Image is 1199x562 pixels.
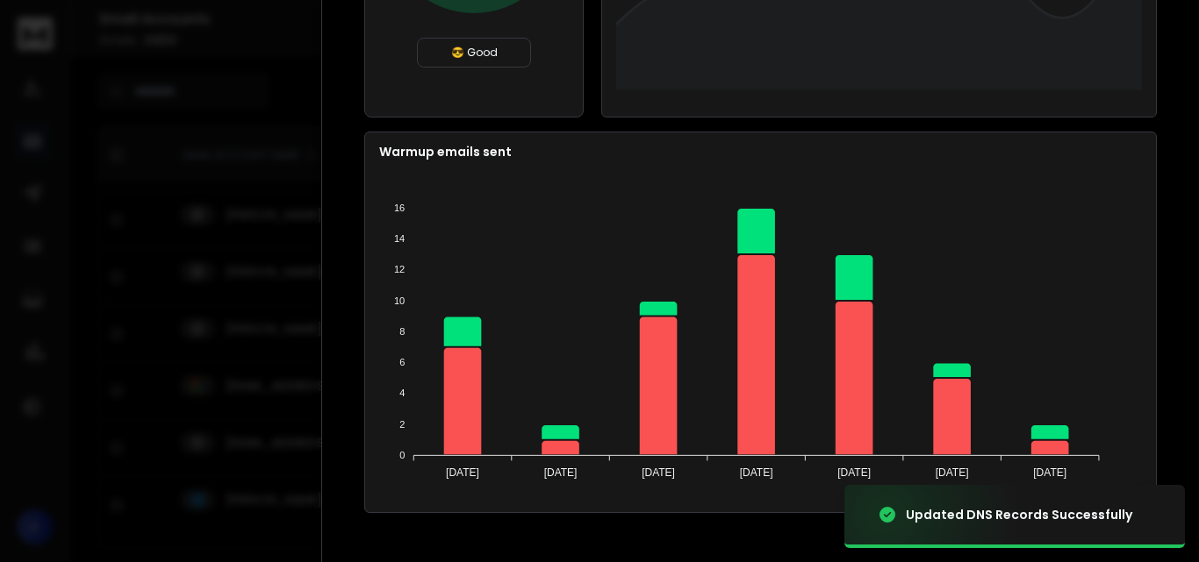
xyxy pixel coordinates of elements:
[394,203,405,213] tspan: 16
[1033,466,1066,479] tspan: [DATE]
[394,233,405,244] tspan: 14
[399,357,405,367] tspan: 6
[399,419,405,430] tspan: 2
[740,466,773,479] tspan: [DATE]
[399,326,405,337] tspan: 8
[417,38,531,68] div: 😎 Good
[642,466,675,479] tspan: [DATE]
[837,466,871,479] tspan: [DATE]
[906,506,1132,523] div: Updated DNS Records Successfully
[394,295,405,306] tspan: 10
[936,466,969,479] tspan: [DATE]
[379,143,1142,160] p: Warmup emails sent
[399,450,405,460] tspan: 0
[446,466,479,479] tspan: [DATE]
[544,466,578,479] tspan: [DATE]
[399,388,405,398] tspan: 4
[394,264,405,274] tspan: 12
